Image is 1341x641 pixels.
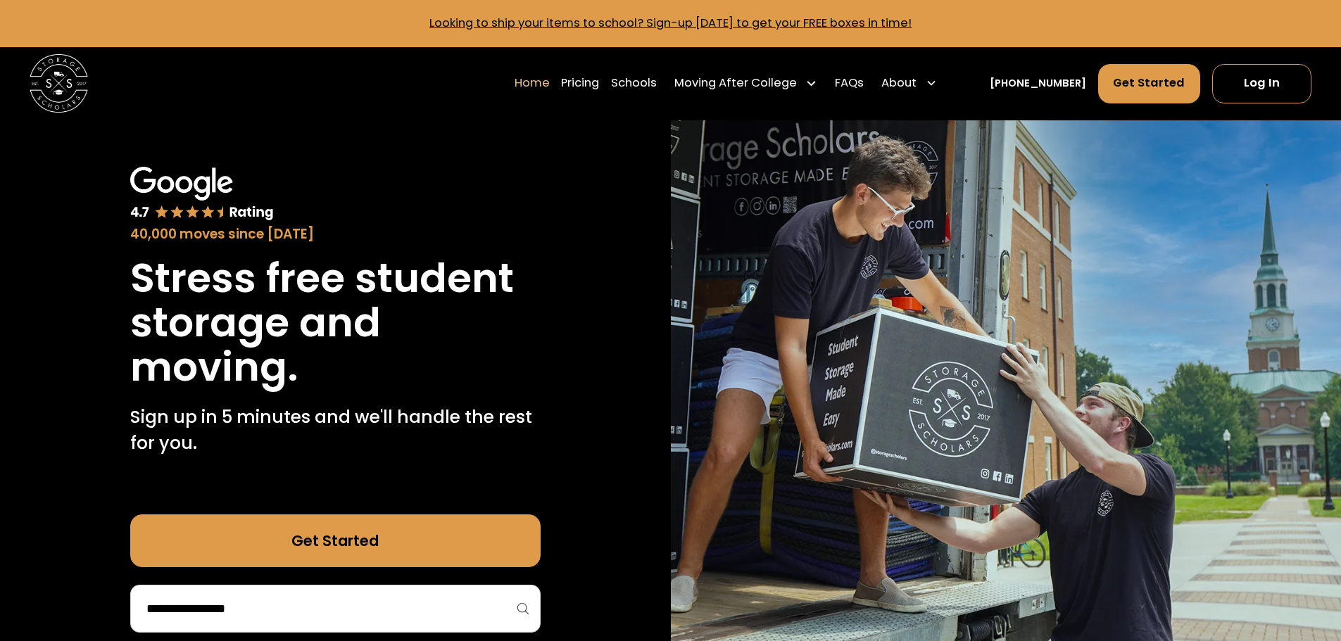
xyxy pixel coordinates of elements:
[515,63,550,103] a: Home
[876,63,943,103] div: About
[429,15,912,31] a: Looking to ship your items to school? Sign-up [DATE] to get your FREE boxes in time!
[130,256,541,389] h1: Stress free student storage and moving.
[561,63,599,103] a: Pricing
[1098,64,1201,103] a: Get Started
[674,75,797,92] div: Moving After College
[669,63,824,103] div: Moving After College
[30,54,88,113] a: home
[1212,64,1311,103] a: Log In
[835,63,864,103] a: FAQs
[130,404,541,457] p: Sign up in 5 minutes and we'll handle the rest for you.
[130,167,274,222] img: Google 4.7 star rating
[130,224,541,244] div: 40,000 moves since [DATE]
[881,75,917,92] div: About
[130,514,541,567] a: Get Started
[30,54,88,113] img: Storage Scholars main logo
[990,76,1086,91] a: [PHONE_NUMBER]
[611,63,657,103] a: Schools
